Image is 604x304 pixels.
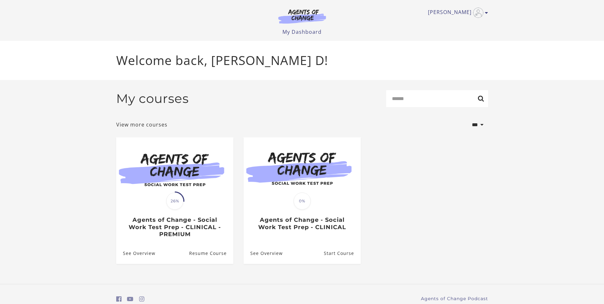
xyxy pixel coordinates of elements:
[116,294,122,304] a: https://www.facebook.com/groups/aswbtestprep (Open in a new window)
[189,243,233,264] a: Agents of Change - Social Work Test Prep - CLINICAL - PREMIUM: Resume Course
[139,294,145,304] a: https://www.instagram.com/agentsofchangeprep/ (Open in a new window)
[428,8,485,18] a: Toggle menu
[244,243,283,264] a: Agents of Change - Social Work Test Prep - CLINICAL: See Overview
[272,9,333,24] img: Agents of Change Logo
[250,216,354,231] h3: Agents of Change - Social Work Test Prep - CLINICAL
[282,28,322,35] a: My Dashboard
[166,192,183,210] span: 26%
[421,295,488,302] a: Agents of Change Podcast
[294,192,311,210] span: 0%
[116,91,189,106] h2: My courses
[116,121,167,128] a: View more courses
[116,296,122,302] i: https://www.facebook.com/groups/aswbtestprep (Open in a new window)
[116,51,488,70] p: Welcome back, [PERSON_NAME] D!
[123,216,226,238] h3: Agents of Change - Social Work Test Prep - CLINICAL - PREMIUM
[127,296,133,302] i: https://www.youtube.com/c/AgentsofChangeTestPrepbyMeaganMitchell (Open in a new window)
[139,296,145,302] i: https://www.instagram.com/agentsofchangeprep/ (Open in a new window)
[116,243,155,264] a: Agents of Change - Social Work Test Prep - CLINICAL - PREMIUM: See Overview
[127,294,133,304] a: https://www.youtube.com/c/AgentsofChangeTestPrepbyMeaganMitchell (Open in a new window)
[323,243,360,264] a: Agents of Change - Social Work Test Prep - CLINICAL: Resume Course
